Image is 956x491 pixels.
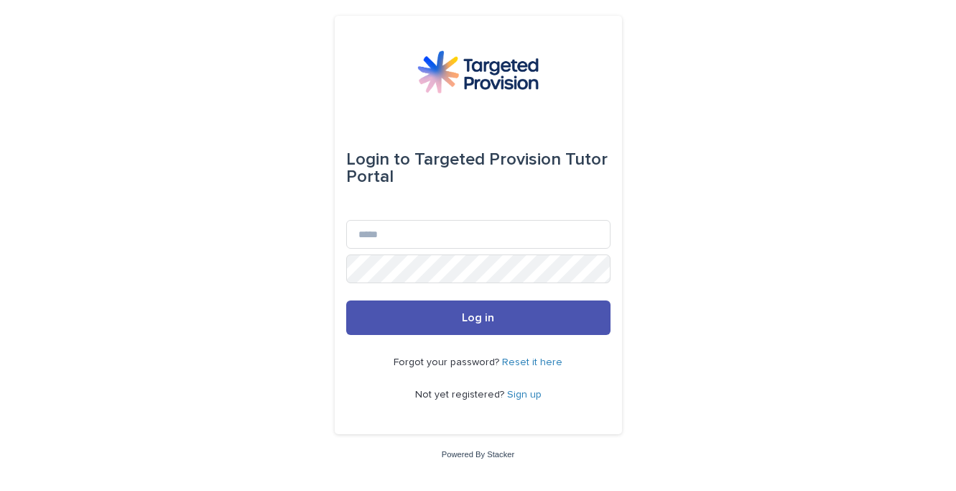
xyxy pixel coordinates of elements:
span: Log in [462,312,494,323]
a: Sign up [507,390,542,400]
a: Powered By Stacker [442,450,514,459]
button: Log in [346,300,611,335]
img: M5nRWzHhSzIhMunXDL62 [417,50,538,93]
span: Login to [346,151,410,168]
span: Not yet registered? [415,390,507,400]
span: Forgot your password? [394,357,502,367]
div: Targeted Provision Tutor Portal [346,139,611,197]
a: Reset it here [502,357,562,367]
